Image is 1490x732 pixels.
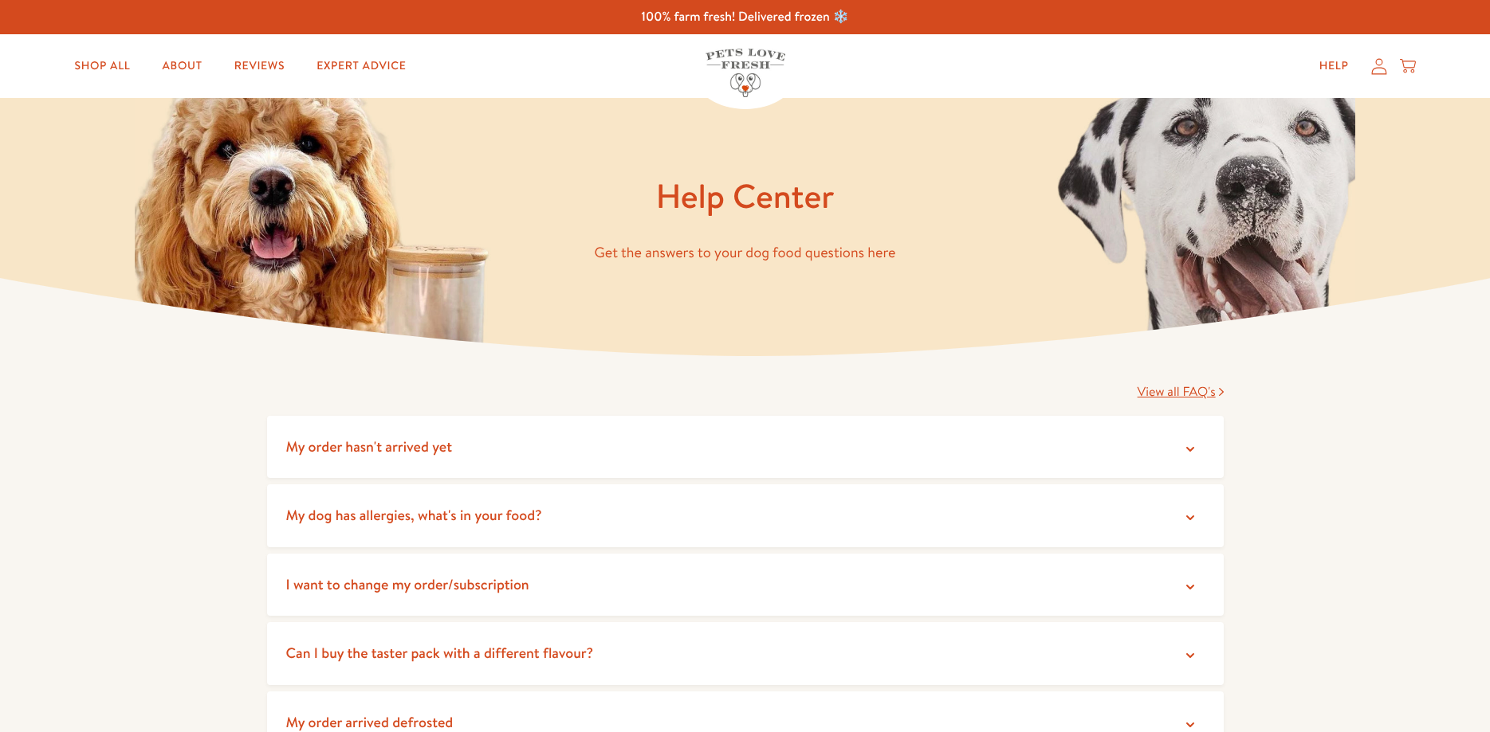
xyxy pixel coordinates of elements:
[222,50,297,82] a: Reviews
[286,643,594,663] span: Can I buy the taster pack with a different flavour?
[304,50,419,82] a: Expert Advice
[267,554,1224,617] summary: I want to change my order/subscription
[267,241,1224,265] p: Get the answers to your dog food questions here
[1307,50,1362,82] a: Help
[286,505,542,525] span: My dog has allergies, what's in your food?
[1138,383,1216,401] span: View all FAQ's
[286,436,453,456] span: My order hasn't arrived yet
[267,416,1224,479] summary: My order hasn't arrived yet
[267,174,1224,218] h1: Help Center
[1138,383,1224,401] a: View all FAQ's
[267,484,1224,547] summary: My dog has allergies, what's in your food?
[61,50,143,82] a: Shop All
[286,712,454,732] span: My order arrived defrosted
[150,50,215,82] a: About
[286,574,529,594] span: I want to change my order/subscription
[706,49,785,97] img: Pets Love Fresh
[267,622,1224,685] summary: Can I buy the taster pack with a different flavour?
